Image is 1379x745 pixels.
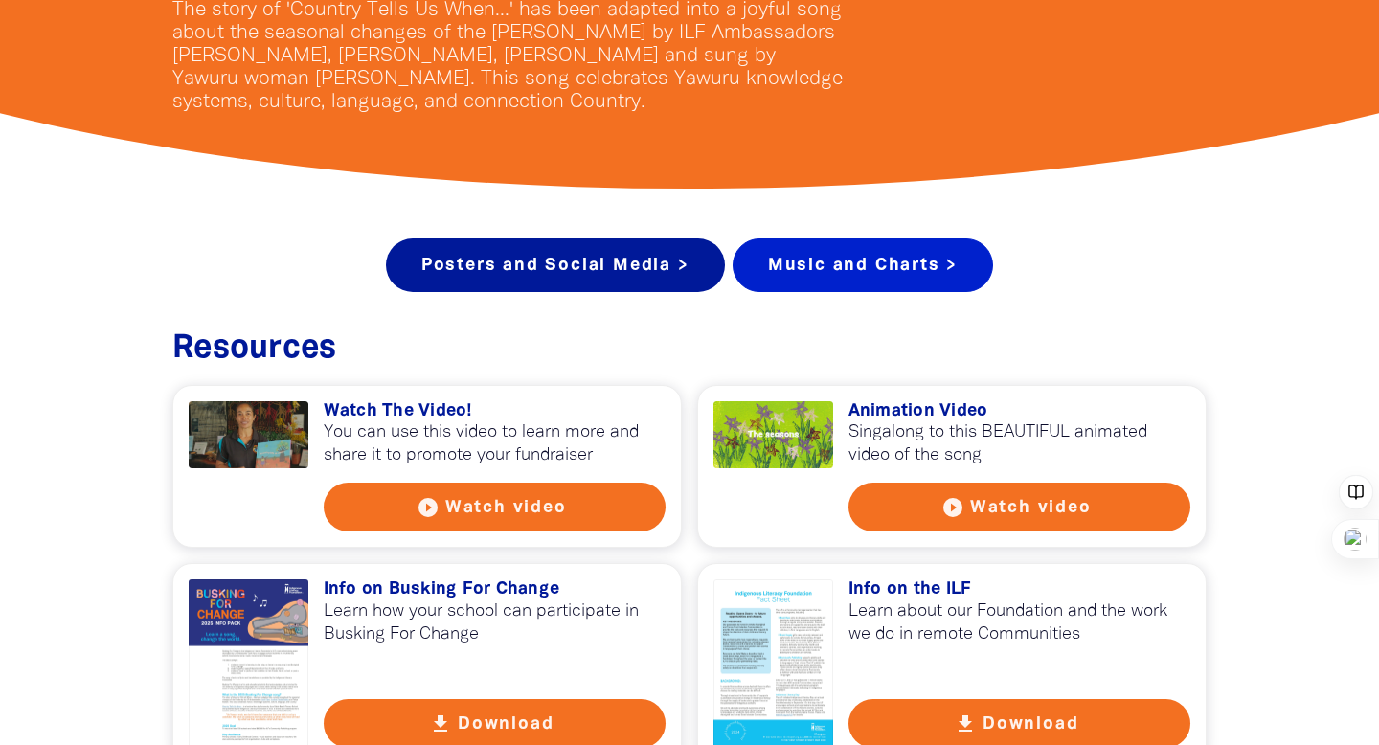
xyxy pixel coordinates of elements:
[429,712,452,735] i: get_app
[848,579,1191,600] h3: Info on the ILF
[324,579,667,600] h3: Info on Busking For Change
[848,401,1191,422] h3: Animation Video
[172,334,336,364] span: Resources
[324,401,667,422] h3: Watch The Video!
[417,496,440,519] i: play_circle_filled
[386,238,725,292] a: Posters and Social Media >
[848,483,1191,531] button: play_circle_filled Watch video
[733,238,993,292] a: Music and Charts >
[954,712,977,735] i: get_app
[324,483,667,531] button: play_circle_filled Watch video
[941,496,964,519] i: play_circle_filled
